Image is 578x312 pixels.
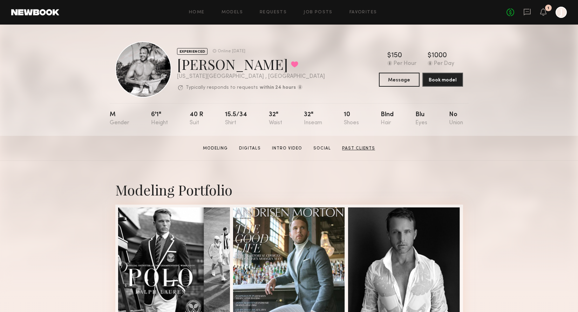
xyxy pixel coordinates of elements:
[381,112,394,126] div: Blnd
[379,73,420,87] button: Message
[186,85,258,90] p: Typically responds to requests
[190,112,203,126] div: 40 r
[311,145,334,152] a: Social
[260,85,296,90] b: within 24 hours
[431,52,447,59] div: 1000
[387,52,391,59] div: $
[115,180,463,199] div: Modeling Portfolio
[151,112,168,126] div: 6'1"
[177,74,325,80] div: [US_STATE][GEOGRAPHIC_DATA] , [GEOGRAPHIC_DATA]
[415,112,427,126] div: Blu
[434,61,454,67] div: Per Day
[391,52,402,59] div: 150
[110,112,129,126] div: M
[269,145,305,152] a: Intro Video
[548,6,549,10] div: 1
[422,73,463,87] button: Book model
[394,61,416,67] div: Per Hour
[177,48,208,55] div: EXPERIENCED
[349,10,377,15] a: Favorites
[260,10,287,15] a: Requests
[449,112,463,126] div: No
[200,145,231,152] a: Modeling
[269,112,282,126] div: 32"
[236,145,264,152] a: Digitals
[428,52,431,59] div: $
[222,10,243,15] a: Models
[177,55,325,73] div: [PERSON_NAME]
[225,112,247,126] div: 15.5/34
[218,49,245,54] div: Online [DATE]
[189,10,205,15] a: Home
[344,112,359,126] div: 10
[304,10,333,15] a: Job Posts
[339,145,378,152] a: Past Clients
[304,112,322,126] div: 32"
[556,7,567,18] a: J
